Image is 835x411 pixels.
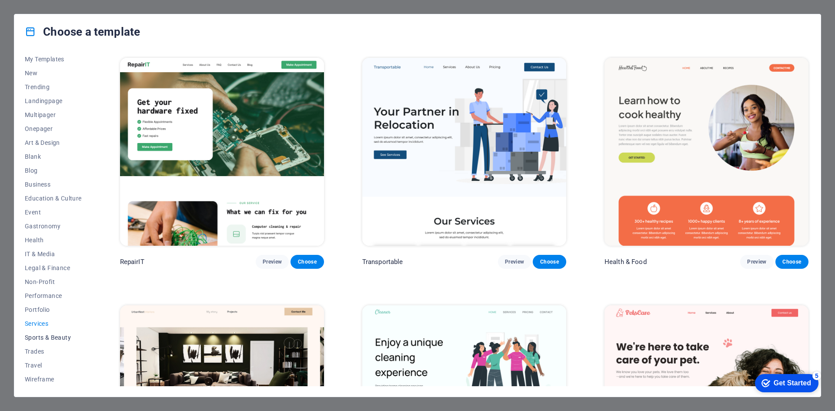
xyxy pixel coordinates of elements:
h4: Choose a template [25,25,140,39]
button: Blog [25,164,82,177]
span: IT & Media [25,251,82,257]
button: Onepager [25,122,82,136]
img: Transportable [362,58,566,246]
button: Travel [25,358,82,372]
button: IT & Media [25,247,82,261]
span: Blog [25,167,82,174]
span: My Templates [25,56,82,63]
span: Non-Profit [25,278,82,285]
button: Performance [25,289,82,303]
p: Transportable [362,257,403,266]
div: Get Started [26,10,63,17]
button: Preview [740,255,773,269]
img: RepairIT [120,58,324,246]
span: Preview [505,258,524,265]
p: Health & Food [605,257,647,266]
span: Wireframe [25,376,82,383]
div: Get Started 5 items remaining, 0% complete [7,4,70,23]
button: Wireframe [25,372,82,386]
button: Event [25,205,82,219]
span: Trending [25,84,82,90]
span: Onepager [25,125,82,132]
button: Art & Design [25,136,82,150]
span: Travel [25,362,82,369]
button: Landingpage [25,94,82,108]
span: Choose [782,258,802,265]
button: Multipager [25,108,82,122]
button: Sports & Beauty [25,331,82,344]
span: Event [25,209,82,216]
button: Education & Culture [25,191,82,205]
span: Preview [747,258,766,265]
span: Services [25,320,82,327]
button: Trades [25,344,82,358]
img: Health & Food [605,58,808,246]
button: Gastronomy [25,219,82,233]
button: My Templates [25,52,82,66]
button: Trending [25,80,82,94]
span: Gastronomy [25,223,82,230]
span: Preview [263,258,282,265]
span: Business [25,181,82,188]
span: Portfolio [25,306,82,313]
span: Legal & Finance [25,264,82,271]
button: Preview [256,255,289,269]
span: Choose [297,258,317,265]
button: Services [25,317,82,331]
button: Choose [775,255,808,269]
span: Art & Design [25,139,82,146]
span: New [25,70,82,77]
button: Non-Profit [25,275,82,289]
span: Health [25,237,82,244]
span: Education & Culture [25,195,82,202]
button: Blank [25,150,82,164]
span: Multipager [25,111,82,118]
button: Choose [291,255,324,269]
button: New [25,66,82,80]
span: Blank [25,153,82,160]
button: Preview [498,255,531,269]
button: Health [25,233,82,247]
span: Performance [25,292,82,299]
span: Choose [540,258,559,265]
button: Business [25,177,82,191]
button: Choose [533,255,566,269]
button: Portfolio [25,303,82,317]
div: 5 [64,2,73,10]
span: Trades [25,348,82,355]
span: Landingpage [25,97,82,104]
p: RepairIT [120,257,144,266]
span: Sports & Beauty [25,334,82,341]
button: Legal & Finance [25,261,82,275]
